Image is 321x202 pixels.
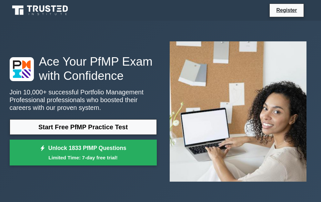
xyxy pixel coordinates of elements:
small: Limited Time: 7-day free trial! [18,154,149,161]
a: Register [272,6,301,14]
p: Join 10,000+ successful Portfolio Management Professional professionals who boosted their careers... [10,88,157,112]
a: Unlock 1833 PfMP QuestionsLimited Time: 7-day free trial! [10,140,157,165]
a: Start Free PfMP Practice Test [10,119,157,135]
h1: Ace Your PfMP Exam with Confidence [10,55,157,83]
